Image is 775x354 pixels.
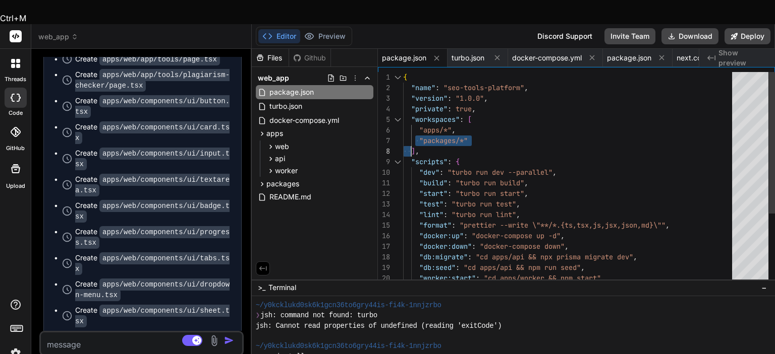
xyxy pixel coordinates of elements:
code: apps/web/components/ui/dropdown-menu.tsx [75,278,230,301]
span: package.json [268,86,315,98]
span: , [524,189,528,198]
div: 6 [378,125,390,135]
span: web_app [258,73,289,83]
span: "private" [411,104,448,113]
label: GitHub [6,144,25,153]
div: Discord Support [531,28,598,44]
span: "turbo run build" [456,178,524,187]
div: Create [75,174,231,195]
div: Click to collapse the range. [391,114,404,125]
div: 9 [378,157,390,167]
span: "db:migrate" [419,252,468,261]
code: apps/web/components/ui/card.tsx [75,121,230,144]
div: 13 [378,199,390,209]
span: ] [411,147,415,156]
span: , [552,168,557,177]
span: : [472,242,476,251]
span: , [524,83,528,92]
span: : [452,221,456,230]
label: Upload [6,182,25,190]
span: : [439,168,444,177]
span: "db:seed" [419,263,456,272]
div: 18 [378,252,390,262]
span: "cd apps/api && npx prisma migrate dev" [476,252,633,261]
div: Create [75,122,231,143]
span: "test" [419,199,444,208]
code: apps/web/components/ui/badge.tsx [75,200,230,223]
span: : [460,115,464,124]
span: "build" [419,178,448,187]
span: >_ [258,282,265,293]
button: Deploy [725,28,770,44]
span: : [444,210,448,219]
button: Preview [300,29,350,43]
span: jsh: command not found: turbo [260,310,377,320]
code: apps/web/app/tools/plagiarism-checker/page.tsx [75,69,230,92]
div: Create [75,227,231,248]
span: "worker:start" [419,273,476,282]
span: " [661,221,666,230]
span: "turbo run dev --parallel" [448,168,552,177]
span: , [633,252,637,261]
span: "turbo run test" [452,199,516,208]
div: Create [75,148,231,169]
span: README.md [268,191,312,203]
div: 2 [378,83,390,93]
span: ~/y0kcklukd0sk6k1gcn36to6gry44is-fi4k-1nnjzrbo [256,341,441,351]
span: "start" [419,189,448,198]
button: − [759,279,769,296]
label: threads [5,75,26,84]
span: : [448,189,452,198]
span: [ [468,115,472,124]
div: Github [289,53,330,63]
div: Files [252,53,289,63]
span: "turbo run start" [456,189,524,198]
span: "packages/*" [419,136,468,145]
span: web [275,141,289,152]
span: "seo-tools-platform" [444,83,524,92]
span: worker [275,166,298,176]
span: : [456,263,460,272]
div: 19 [378,262,390,273]
span: , [516,210,520,219]
span: , [472,104,476,113]
span: "cd apps/api && npm run seed" [464,263,581,272]
span: : [448,178,452,187]
span: Show preview [718,48,767,68]
span: packages [266,179,299,189]
img: icon [224,335,234,345]
span: , [561,231,565,240]
span: { [456,157,460,166]
div: Click to collapse the range. [391,72,404,83]
span: ❯ [256,310,260,320]
code: apps/web/app/tools/page.tsx [99,53,220,65]
span: "turbo run lint" [452,210,516,219]
span: "docker:up" [419,231,464,240]
span: , [524,178,528,187]
code: apps/web/components/ui/sheet.tsx [75,305,230,327]
span: "cd apps/worker && npm start" [484,273,601,282]
div: 11 [378,178,390,188]
span: : [464,231,468,240]
span: turbo.json [268,100,303,112]
code: apps/web/components/ui/input.tsx [75,148,230,170]
span: "workspaces" [411,115,460,124]
div: 14 [378,209,390,220]
label: code [9,109,23,117]
div: 12 [378,188,390,199]
span: , [484,94,488,103]
div: Create [75,253,231,274]
div: Create [75,69,231,91]
span: turbo.json [452,53,484,63]
code: apps/web/components/ui/tabs.tsx [75,252,230,275]
button: Download [661,28,718,44]
span: : [435,83,439,92]
div: 4 [378,104,390,114]
span: "docker-compose down" [480,242,565,251]
button: Invite Team [604,28,655,44]
span: "dev" [419,168,439,177]
div: 8 [378,146,390,157]
span: docker-compose.yml [268,114,340,126]
code: apps/web/components/ui/button.tsx [75,95,230,118]
span: : [448,94,452,103]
